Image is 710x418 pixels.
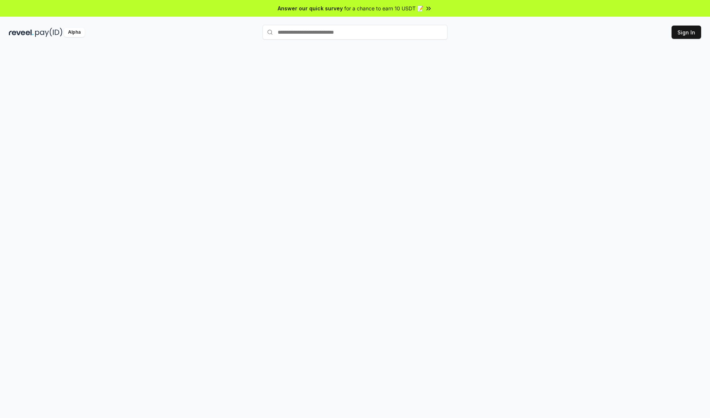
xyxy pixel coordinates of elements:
img: pay_id [35,28,62,37]
span: for a chance to earn 10 USDT 📝 [344,4,423,12]
button: Sign In [672,26,701,39]
img: reveel_dark [9,28,34,37]
span: Answer our quick survey [278,4,343,12]
div: Alpha [64,28,85,37]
